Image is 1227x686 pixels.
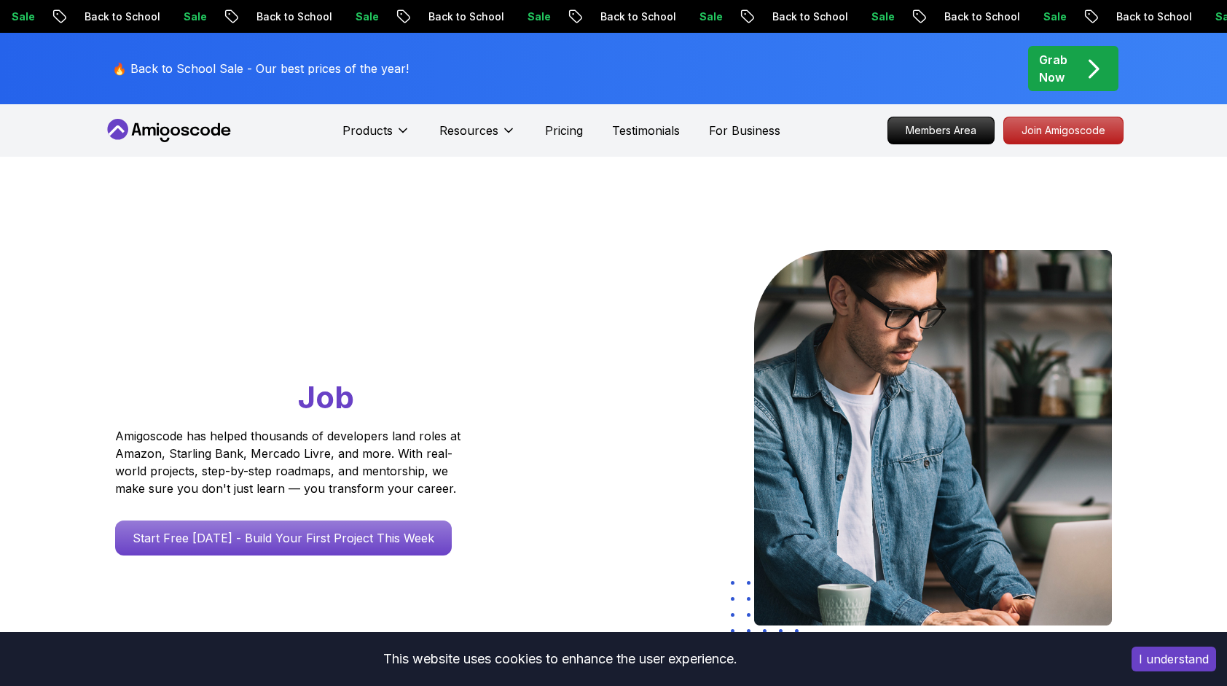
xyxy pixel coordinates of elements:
p: Back to School [758,9,857,24]
p: Back to School [930,9,1029,24]
h1: Go From Learning to Hired: Master Java, Spring Boot & Cloud Skills That Get You the [115,250,517,418]
p: Back to School [70,9,169,24]
p: Sale [341,9,388,24]
button: Resources [439,122,516,151]
p: Sale [513,9,560,24]
a: Testimonials [612,122,680,139]
a: For Business [709,122,780,139]
p: Members Area [888,117,994,144]
p: Back to School [414,9,513,24]
button: Accept cookies [1132,647,1216,671]
p: Grab Now [1039,51,1067,86]
p: Sale [169,9,216,24]
p: Join Amigoscode [1004,117,1123,144]
img: hero [754,250,1112,625]
p: Back to School [242,9,341,24]
p: Back to School [586,9,685,24]
a: Pricing [545,122,583,139]
p: Resources [439,122,498,139]
p: Sale [685,9,732,24]
p: Sale [857,9,903,24]
p: Products [342,122,393,139]
span: Job [298,378,354,416]
p: Back to School [1102,9,1201,24]
button: Products [342,122,410,151]
p: Sale [1029,9,1075,24]
a: Join Amigoscode [1003,117,1124,144]
p: Amigoscode has helped thousands of developers land roles at Amazon, Starling Bank, Mercado Livre,... [115,427,465,497]
div: This website uses cookies to enhance the user experience. [11,643,1110,675]
a: Members Area [887,117,995,144]
a: Start Free [DATE] - Build Your First Project This Week [115,521,452,556]
p: 🔥 Back to School Sale - Our best prices of the year! [112,60,409,77]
